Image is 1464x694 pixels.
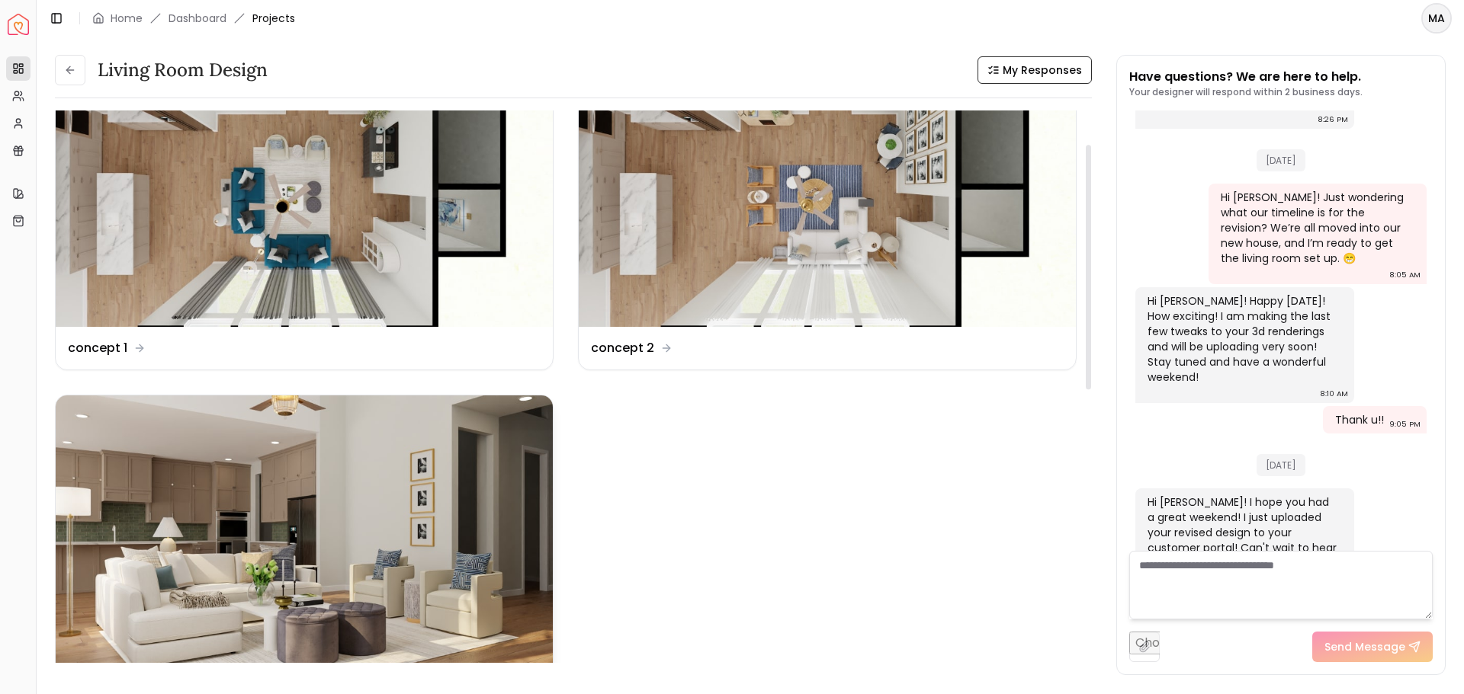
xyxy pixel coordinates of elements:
[1221,190,1412,266] div: Hi [PERSON_NAME]! Just wondering what our timeline is for the revision? We’re all moved into our ...
[1257,454,1305,476] span: [DATE]
[56,395,553,675] img: Revision 1
[1129,68,1363,86] p: Have questions? We are here to help.
[92,11,295,26] nav: breadcrumb
[8,14,29,35] a: Spacejoy
[1318,112,1348,127] div: 8:26 PM
[68,339,127,357] dd: concept 1
[169,11,226,26] a: Dashboard
[252,11,295,26] span: Projects
[1389,267,1421,283] div: 8:05 AM
[579,47,1076,327] img: concept 2
[8,14,29,35] img: Spacejoy Logo
[1257,149,1305,171] span: [DATE]
[1148,293,1339,385] div: Hi [PERSON_NAME]! Happy [DATE]! How exciting! I am making the last few tweaks to your 3d renderin...
[111,11,143,26] a: Home
[1129,86,1363,98] p: Your designer will respond within 2 business days.
[98,58,268,82] h3: Living Room design
[1423,5,1450,32] span: MA
[1389,417,1421,432] div: 9:05 PM
[1335,412,1384,427] div: Thank u!!
[1320,386,1348,401] div: 8:10 AM
[591,339,654,357] dd: concept 2
[55,46,554,370] a: concept 1concept 1
[56,47,553,327] img: concept 1
[978,56,1092,84] button: My Responses
[1421,3,1452,34] button: MA
[578,46,1077,370] a: concept 2concept 2
[1003,62,1082,78] span: My Responses
[1148,494,1339,571] div: Hi [PERSON_NAME]! I hope you had a great weekend! I just uploaded your revised design to your cus...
